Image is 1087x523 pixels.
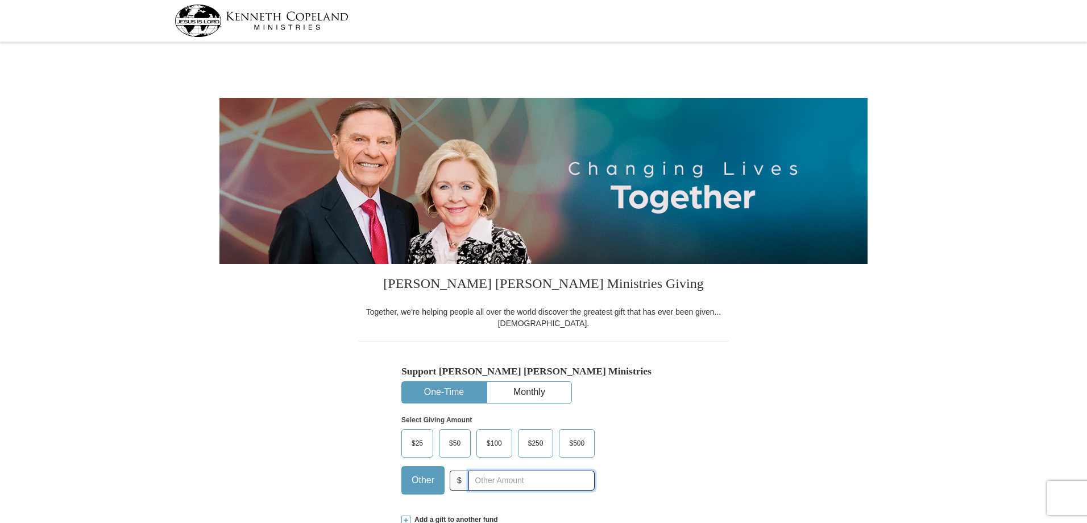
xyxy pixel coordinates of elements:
span: $ [450,471,469,491]
strong: Select Giving Amount [401,416,472,424]
h3: [PERSON_NAME] [PERSON_NAME] Ministries Giving [359,264,728,306]
span: $25 [406,435,429,452]
span: $100 [481,435,508,452]
button: Monthly [487,382,571,403]
h5: Support [PERSON_NAME] [PERSON_NAME] Ministries [401,365,686,377]
input: Other Amount [468,471,595,491]
button: One-Time [402,382,486,403]
span: $500 [563,435,590,452]
span: $50 [443,435,466,452]
span: Other [406,472,440,489]
span: $250 [522,435,549,452]
div: Together, we're helping people all over the world discover the greatest gift that has ever been g... [359,306,728,329]
img: kcm-header-logo.svg [175,5,348,37]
